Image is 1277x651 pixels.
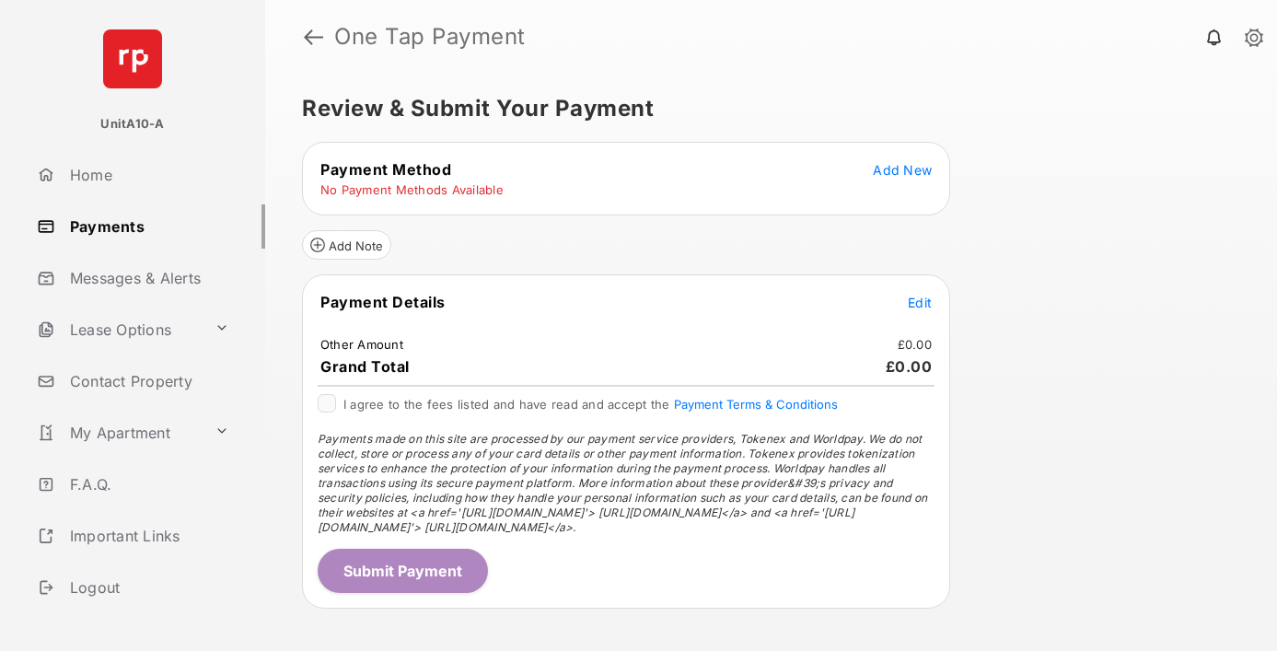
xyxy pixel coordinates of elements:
button: Edit [908,293,932,311]
td: Other Amount [319,336,404,353]
a: F.A.Q. [29,462,265,506]
button: Add Note [302,230,391,260]
a: Contact Property [29,359,265,403]
h5: Review & Submit Your Payment [302,98,1225,120]
img: svg+xml;base64,PHN2ZyB4bWxucz0iaHR0cDovL3d3dy53My5vcmcvMjAwMC9zdmciIHdpZHRoPSI2NCIgaGVpZ2h0PSI2NC... [103,29,162,88]
span: Payment Details [320,293,446,311]
a: Logout [29,565,265,610]
a: Lease Options [29,308,207,352]
a: Messages & Alerts [29,256,265,300]
button: Add New [873,160,932,179]
span: Grand Total [320,357,410,376]
p: UnitA10-A [100,115,164,134]
strong: One Tap Payment [334,26,526,48]
span: I agree to the fees listed and have read and accept the [343,397,838,412]
a: Important Links [29,514,237,558]
td: No Payment Methods Available [319,181,505,198]
span: Edit [908,295,932,310]
span: Add New [873,162,932,178]
td: £0.00 [897,336,933,353]
a: Payments [29,204,265,249]
a: My Apartment [29,411,207,455]
span: £0.00 [886,357,933,376]
button: I agree to the fees listed and have read and accept the [674,397,838,412]
a: Home [29,153,265,197]
span: Payment Method [320,160,451,179]
span: Payments made on this site are processed by our payment service providers, Tokenex and Worldpay. ... [318,432,927,534]
button: Submit Payment [318,549,488,593]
